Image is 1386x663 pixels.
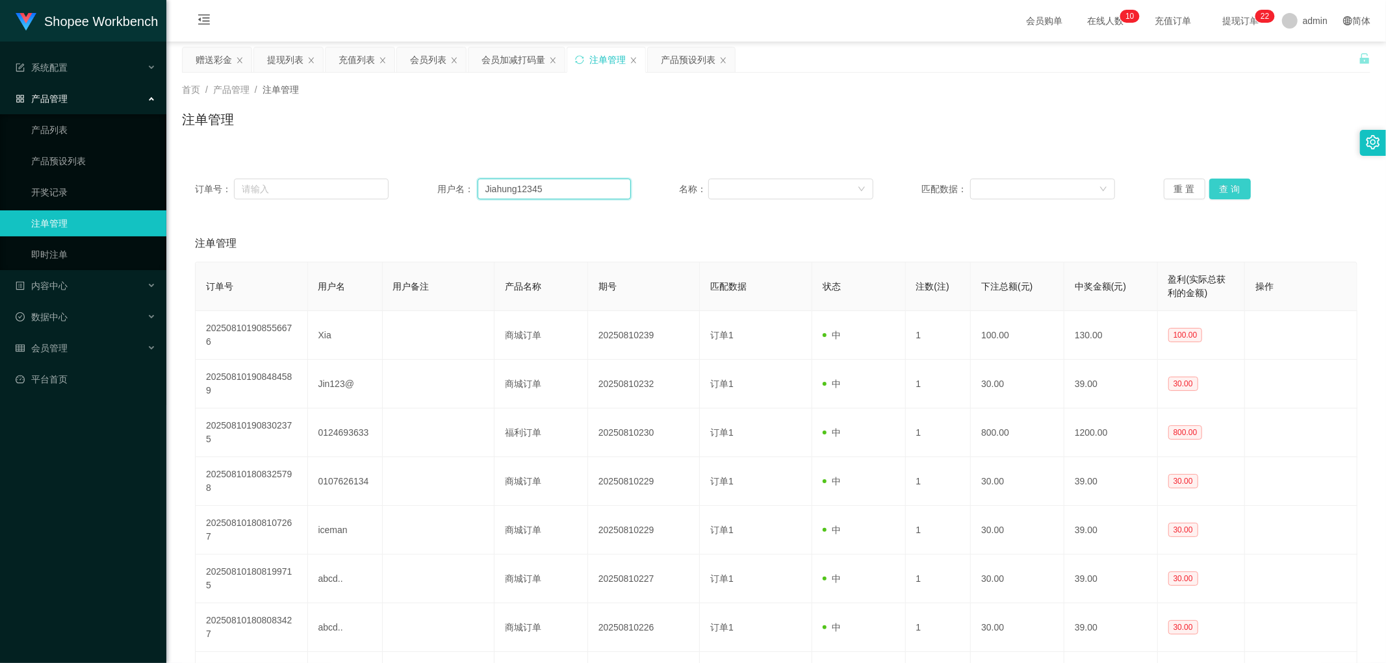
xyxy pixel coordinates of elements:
td: 20250810226 [588,603,700,652]
td: 20250810229 [588,506,700,555]
td: Xia [308,311,383,360]
span: 订单1 [710,330,734,340]
td: 202508101908302375 [196,408,308,457]
span: 名称： [679,182,708,196]
i: 图标: table [16,344,25,353]
span: 100.00 [1168,328,1203,342]
span: 在线人数 [1081,16,1130,25]
i: 图标: down [1099,185,1107,194]
img: logo.9652507e.png [16,13,36,31]
span: 30.00 [1168,474,1198,488]
span: 用户备注 [393,281,430,292]
div: 注单管理 [589,47,626,72]
span: 产品管理 [213,84,250,95]
td: 202508101808325798 [196,457,308,506]
td: 0107626134 [308,457,383,506]
span: 30.00 [1168,377,1198,391]
span: 中 [823,573,841,584]
i: 图标: setting [1366,135,1380,149]
td: 202508101908556676 [196,311,308,360]
td: 100.00 [971,311,1064,360]
span: 充值订单 [1148,16,1198,25]
i: 图标: down [858,185,866,194]
td: 1 [906,555,971,603]
span: 中 [823,379,841,389]
span: 中奖金额(元) [1075,281,1126,292]
td: 202508101908484589 [196,360,308,408]
a: 开奖记录 [31,179,156,205]
td: 福利订单 [494,408,588,457]
td: 202508101808107267 [196,506,308,555]
a: Shopee Workbench [16,16,158,26]
td: 39.00 [1064,603,1158,652]
p: 0 [1130,10,1135,23]
td: 39.00 [1064,457,1158,506]
div: 会员加减打码量 [481,47,545,72]
td: 39.00 [1064,360,1158,408]
td: 20250810230 [588,408,700,457]
td: 商城订单 [494,311,588,360]
span: 匹配数据： [921,182,970,196]
td: 30.00 [971,555,1064,603]
span: 盈利(实际总获利的金额) [1168,274,1226,298]
span: 匹配数据 [710,281,747,292]
td: 30.00 [971,360,1064,408]
td: 202508101808083427 [196,603,308,652]
span: 中 [823,476,841,486]
span: 用户名： [437,182,478,196]
span: 订单1 [710,379,734,389]
td: 1 [906,408,971,457]
sup: 10 [1120,10,1139,23]
i: 图标: form [16,63,25,72]
i: 图标: sync [575,55,584,64]
span: 订单号 [206,281,233,292]
td: 1 [906,506,971,555]
span: 内容中心 [16,281,68,291]
i: 图标: close [630,56,637,64]
td: 1 [906,603,971,652]
td: 30.00 [971,457,1064,506]
span: 用户名 [318,281,346,292]
span: / [255,84,257,95]
span: 30.00 [1168,620,1198,634]
i: 图标: profile [16,281,25,290]
span: 中 [823,622,841,632]
td: 商城订单 [494,360,588,408]
p: 2 [1265,10,1270,23]
span: 下注总额(元) [981,281,1033,292]
span: 注数(注) [916,281,949,292]
span: 期号 [598,281,617,292]
div: 产品预设列表 [661,47,715,72]
h1: 注单管理 [182,110,234,129]
td: 39.00 [1064,506,1158,555]
span: 首页 [182,84,200,95]
td: abcd.. [308,603,383,652]
span: 状态 [823,281,841,292]
td: 30.00 [971,603,1064,652]
i: 图标: unlock [1359,53,1370,64]
td: Jin123@ [308,360,383,408]
h1: Shopee Workbench [44,1,158,42]
i: 图标: close [450,56,458,64]
td: abcd.. [308,555,383,603]
td: 1 [906,457,971,506]
td: iceman [308,506,383,555]
span: 订单1 [710,525,734,535]
a: 产品列表 [31,117,156,143]
td: 800.00 [971,408,1064,457]
a: 即时注单 [31,242,156,268]
div: 会员列表 [410,47,446,72]
td: 0124693633 [308,408,383,457]
td: 39.00 [1064,555,1158,603]
i: 图标: appstore-o [16,94,25,103]
span: 订单1 [710,476,734,486]
td: 20250810229 [588,457,700,506]
span: 中 [823,330,841,340]
button: 查 询 [1209,179,1251,199]
td: 1 [906,311,971,360]
td: 商城订单 [494,506,588,555]
a: 图标: dashboard平台首页 [16,366,156,392]
span: 注单管理 [195,236,237,251]
span: 中 [823,525,841,535]
i: 图标: close [549,56,557,64]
